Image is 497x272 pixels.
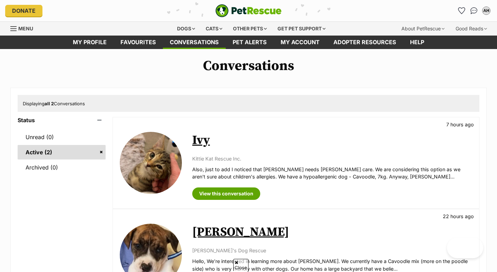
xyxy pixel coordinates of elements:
[18,145,106,159] a: Active (2)
[120,132,182,194] img: Ivy
[274,36,327,49] a: My account
[201,22,227,36] div: Cats
[327,36,403,49] a: Adopter resources
[481,5,492,16] button: My account
[18,160,106,175] a: Archived (0)
[23,101,85,106] span: Displaying Conversations
[468,5,479,16] a: Conversations
[192,155,472,162] p: Kittie Kat Rescue Inc.
[233,259,248,271] span: Close
[443,213,474,220] p: 22 hours ago
[215,4,282,17] img: logo-e224e6f780fb5917bec1dbf3a21bbac754714ae5b6737aabdf751b685950b380.svg
[228,22,272,36] div: Other pets
[172,22,200,36] div: Dogs
[456,5,492,16] ul: Account quick links
[273,22,330,36] div: Get pet support
[446,121,474,128] p: 7 hours ago
[18,26,33,31] span: Menu
[18,130,106,144] a: Unread (0)
[192,166,472,181] p: Also, just to add I noticed that [PERSON_NAME] needs [PERSON_NAME] care. We are considering this ...
[397,22,449,36] div: About PetRescue
[403,36,431,49] a: Help
[18,117,106,123] header: Status
[5,5,42,17] a: Donate
[192,247,472,254] p: [PERSON_NAME]'s Dog Rescue
[447,237,483,258] iframe: Help Scout Beacon - Open
[483,7,490,14] div: AH
[192,133,210,148] a: Ivy
[215,4,282,17] a: PetRescue
[66,36,114,49] a: My profile
[114,36,163,49] a: Favourites
[192,187,260,200] a: View this conversation
[456,5,467,16] a: Favourites
[451,22,492,36] div: Good Reads
[226,36,274,49] a: Pet alerts
[470,7,478,14] img: chat-41dd97257d64d25036548639549fe6c8038ab92f7586957e7f3b1b290dea8141.svg
[45,101,54,106] strong: all 2
[10,22,38,34] a: Menu
[163,36,226,49] a: conversations
[192,224,289,240] a: [PERSON_NAME]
